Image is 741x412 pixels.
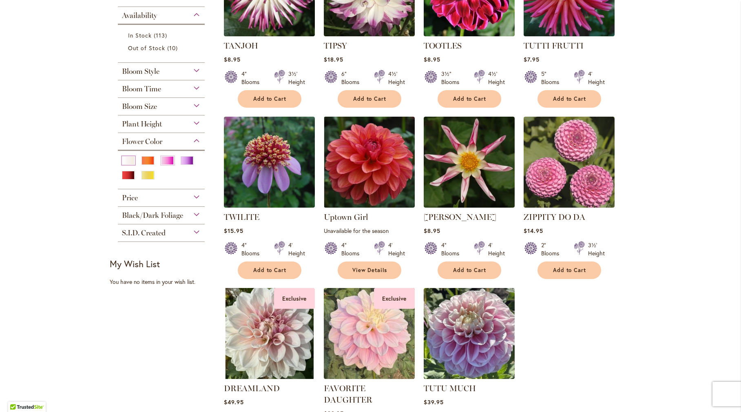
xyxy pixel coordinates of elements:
[538,261,601,279] button: Add to Cart
[122,137,162,146] span: Flower Color
[324,202,415,209] a: Uptown Girl
[424,373,515,381] a: Tutu Much
[128,44,166,52] span: Out of Stock
[388,70,405,86] div: 4½' Height
[388,241,405,257] div: 4' Height
[553,267,586,274] span: Add to Cart
[110,278,219,286] div: You have no items in your wish list.
[488,241,505,257] div: 4' Height
[253,267,287,274] span: Add to Cart
[524,227,543,235] span: $14.95
[288,70,305,86] div: 3½' Height
[524,117,615,208] img: ZIPPITY DO DA
[122,193,138,202] span: Price
[424,212,496,222] a: [PERSON_NAME]
[241,70,264,86] div: 4" Blooms
[438,261,501,279] button: Add to Cart
[338,261,401,279] a: View Details
[424,30,515,38] a: Tootles
[128,31,152,39] span: In Stock
[238,90,301,108] button: Add to Cart
[338,90,401,108] button: Add to Cart
[424,55,440,63] span: $8.95
[288,241,305,257] div: 4' Height
[224,41,258,51] a: TANJOH
[122,84,161,93] span: Bloom Time
[324,55,343,63] span: $18.95
[352,267,387,274] span: View Details
[524,30,615,38] a: TUTTI FRUTTI
[224,227,243,235] span: $15.95
[128,31,197,40] a: In Stock 113
[438,90,501,108] button: Add to Cart
[524,41,584,51] a: TUTTI FRUTTI
[424,383,476,393] a: TUTU MUCH
[374,288,415,309] div: Exclusive
[224,212,259,222] a: TWILITE
[122,67,159,76] span: Bloom Style
[224,383,280,393] a: DREAMLAND
[274,288,315,309] div: Exclusive
[588,241,605,257] div: 3½' Height
[424,288,515,379] img: Tutu Much
[441,241,464,257] div: 4" Blooms
[538,90,601,108] button: Add to Cart
[524,55,540,63] span: $7.95
[353,95,387,102] span: Add to Cart
[224,30,315,38] a: TANJOH
[238,261,301,279] button: Add to Cart
[241,241,264,257] div: 4" Blooms
[341,241,364,257] div: 4" Blooms
[541,70,564,86] div: 5" Blooms
[224,398,244,406] span: $49.95
[324,373,415,381] a: FAVORITE DAUGHTER Exclusive
[154,31,169,40] span: 113
[424,227,440,235] span: $8.95
[424,117,515,208] img: WILLIE WILLIE
[524,202,615,209] a: ZIPPITY DO DA
[324,41,347,51] a: TIPSY
[122,120,162,128] span: Plant Height
[424,398,444,406] span: $39.95
[122,11,157,20] span: Availability
[128,44,197,52] a: Out of Stock 10
[424,202,515,209] a: WILLIE WILLIE
[588,70,605,86] div: 4' Height
[453,267,487,274] span: Add to Cart
[553,95,586,102] span: Add to Cart
[424,41,462,51] a: TOOTLES
[224,117,315,208] img: TWILITE
[324,227,415,235] p: Unavailable for the season
[122,102,157,111] span: Bloom Size
[524,212,585,222] a: ZIPPITY DO DA
[324,288,415,379] img: FAVORITE DAUGHTER
[324,212,368,222] a: Uptown Girl
[122,211,183,220] span: Black/Dark Foliage
[324,117,415,208] img: Uptown Girl
[224,373,315,381] a: DREAMLAND Exclusive
[441,70,464,86] div: 3½" Blooms
[324,383,372,405] a: FAVORITE DAUGHTER
[488,70,505,86] div: 4½' Height
[541,241,564,257] div: 2" Blooms
[341,70,364,86] div: 6" Blooms
[167,44,180,52] span: 10
[224,288,315,379] img: DREAMLAND
[224,55,241,63] span: $8.95
[6,383,29,406] iframe: Launch Accessibility Center
[122,228,166,237] span: S.I.D. Created
[253,95,287,102] span: Add to Cart
[453,95,487,102] span: Add to Cart
[224,202,315,209] a: TWILITE
[110,258,160,270] strong: My Wish List
[324,30,415,38] a: TIPSY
